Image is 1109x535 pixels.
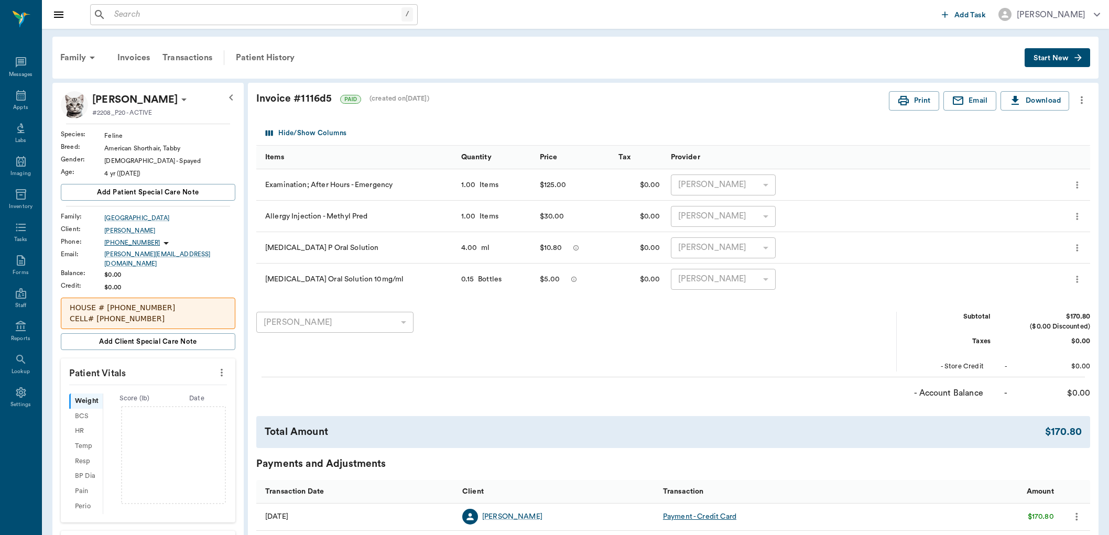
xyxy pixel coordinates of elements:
div: Amount [858,479,1059,503]
button: Select columns [263,125,349,141]
img: Profile Image [61,91,88,118]
button: Add client Special Care Note [61,333,235,350]
div: [MEDICAL_DATA] P Oral Solution [256,232,456,264]
div: Quantity [461,143,492,172]
div: Payment - Credit Card [663,511,736,522]
div: BP Dia [69,469,103,484]
div: Temp [69,439,103,454]
div: [PERSON_NAME] [482,511,542,522]
div: $0.00 [1012,336,1090,346]
div: Items [475,180,498,190]
a: Transactions [156,45,219,70]
div: / [401,7,413,21]
a: [PERSON_NAME][EMAIL_ADDRESS][DOMAIN_NAME] [104,249,235,268]
div: Balance : [61,268,104,278]
div: American Shorthair, Tabby [104,144,235,153]
div: 0.15 [461,274,474,285]
div: Lily Milano [92,91,178,108]
div: 4 yr ([DATE]) [104,169,235,178]
div: Gender : [61,155,104,164]
div: Reports [11,335,30,343]
a: [GEOGRAPHIC_DATA] [104,213,235,223]
div: $0.00 [1012,362,1090,372]
button: Download [1001,91,1069,111]
span: PAID [341,95,361,103]
div: $170.80 [1045,424,1082,440]
div: $5.00 [540,271,560,287]
div: $125.00 [540,177,567,193]
div: [DEMOGRAPHIC_DATA] - Spayed [104,156,235,166]
div: [PERSON_NAME] [671,269,776,290]
div: Invoice # 1116d5 [256,91,889,106]
button: more [1069,208,1085,225]
p: HOUSE # [PHONE_NUMBER] CELL# [PHONE_NUMBER] [70,302,226,324]
div: Resp [69,454,103,469]
a: [PERSON_NAME] [104,226,235,235]
button: message [568,271,580,287]
div: Examination; After Hours - Emergency [256,169,456,201]
div: Credit : [61,281,104,290]
div: Items [265,143,284,172]
div: Amount [1027,477,1054,506]
div: [PERSON_NAME] [671,174,776,195]
div: $0.00 [1012,387,1090,399]
div: Client [462,477,484,506]
div: Imaging [10,170,31,178]
p: [PHONE_NUMBER] [104,238,160,247]
div: Items [475,211,498,222]
p: [PERSON_NAME] [92,91,178,108]
div: Transaction [663,477,704,506]
button: more [1069,176,1085,194]
div: Price [540,143,558,172]
div: $0.00 [104,282,235,292]
button: Add Task [938,5,990,24]
span: Add patient Special Care Note [97,187,199,198]
div: $30.00 [540,209,564,224]
div: 1.00 [461,180,476,190]
div: HR [69,424,103,439]
div: Allergy Injection - Methyl Pred [256,201,456,232]
div: Provider [671,143,700,172]
div: [MEDICAL_DATA] Oral Solution 10mg/ml [256,264,456,295]
div: $0.00 [613,201,666,232]
button: Add patient Special Care Note [61,184,235,201]
div: Feline [104,131,235,140]
a: Invoices [111,45,156,70]
button: more [1069,239,1085,257]
div: Total Amount [265,424,1045,440]
button: Close drawer [48,4,69,25]
div: Messages [9,71,33,79]
div: Score ( lb ) [103,394,166,403]
button: Start New [1025,48,1090,68]
div: ml [477,243,490,253]
div: Price [535,146,613,169]
div: Tax [613,146,666,169]
div: $0.00 [613,232,666,264]
div: Transaction Date [256,479,457,503]
button: Email [943,91,996,111]
iframe: Intercom live chat [10,499,36,525]
div: - Store Credit [905,362,984,372]
div: Payments and Adjustments [256,456,1090,472]
div: - [1005,362,1007,372]
div: Tasks [14,236,27,244]
div: Inventory [9,203,32,211]
div: Family [54,45,105,70]
div: Weight [69,394,103,409]
div: Species : [61,129,104,139]
div: 08/16/25 [265,511,288,522]
div: $0.00 [613,264,666,295]
div: Provider [666,146,865,169]
div: Lookup [12,368,30,376]
div: Items [256,146,456,169]
div: Subtotal [912,312,991,322]
div: Phone : [61,237,104,246]
div: Client [457,479,658,503]
button: more [1073,91,1090,109]
div: Email : [61,249,104,259]
div: Perio [69,499,103,514]
div: Age : [61,167,104,177]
